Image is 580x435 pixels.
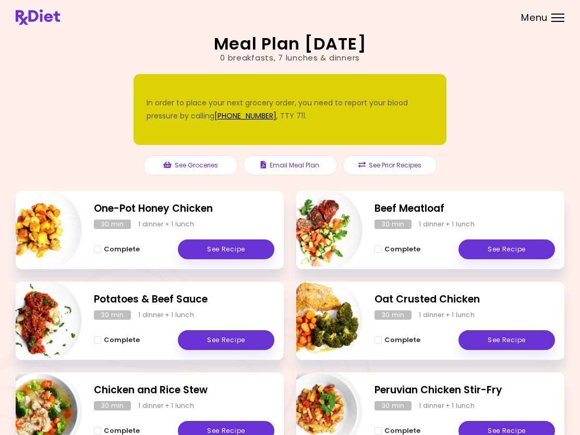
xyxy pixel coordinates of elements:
[94,383,274,398] h2: Chicken and Rice Stew
[374,401,412,410] div: 30 min
[104,336,140,344] span: Complete
[138,220,194,229] div: 1 dinner + 1 lunch
[374,383,555,398] h2: Peruvian Chicken Stir-Fry
[94,334,140,346] button: Complete - Potatoes & Beef Sauce
[138,401,194,410] div: 1 dinner + 1 lunch
[178,330,274,350] a: See Recipe - Potatoes & Beef Sauce
[214,111,276,121] a: [PHONE_NUMBER]
[384,336,420,344] span: Complete
[374,201,555,216] h2: Beef Meatloaf
[94,243,140,256] button: Complete - One-Pot Honey Chicken
[419,401,475,410] div: 1 dinner + 1 lunch
[384,427,420,435] span: Complete
[243,155,337,175] button: Email Meal Plan
[374,292,555,307] h2: Oat Crusted Chicken
[419,310,475,320] div: 1 dinner + 1 lunch
[343,155,437,175] button: See Prior Recipes
[143,155,238,175] button: See Groceries
[374,310,412,320] div: 30 min
[419,220,475,229] div: 1 dinner + 1 lunch
[178,239,274,259] a: See Recipe - One-Pot Honey Chicken
[220,52,360,64] div: 0 breakfasts , 7 lunches & dinners
[276,187,362,273] img: Info - Beef Meatloaf
[374,243,420,256] button: Complete - Beef Meatloaf
[374,334,420,346] button: Complete - Oat Crusted Chicken
[104,245,140,253] span: Complete
[94,220,131,229] div: 30 min
[94,201,274,216] h2: One-Pot Honey Chicken
[147,96,433,123] div: In order to place your next grocery order, you need to report your blood pressure by calling , TT...
[138,310,194,320] div: 1 dinner + 1 lunch
[276,277,362,364] img: Info - Oat Crusted Chicken
[214,35,367,52] h2: Meal Plan [DATE]
[374,220,412,229] div: 30 min
[94,401,131,410] div: 30 min
[94,292,274,307] h2: Potatoes & Beef Sauce
[521,13,548,22] span: Menu
[16,9,60,25] img: RxDiet
[384,245,420,253] span: Complete
[458,239,555,259] a: See Recipe - Beef Meatloaf
[458,330,555,350] a: See Recipe - Oat Crusted Chicken
[104,427,140,435] span: Complete
[94,310,131,320] div: 30 min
